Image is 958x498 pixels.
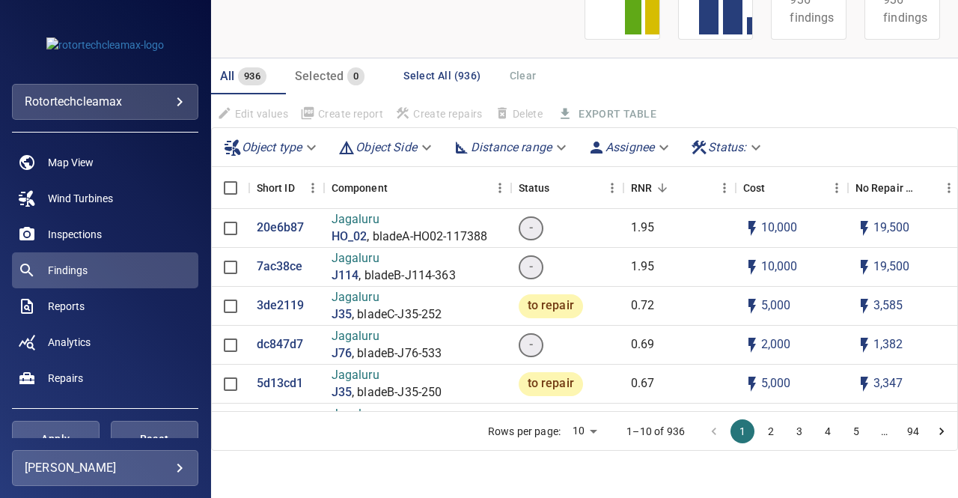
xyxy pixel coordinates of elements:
a: repairs noActive [12,360,198,396]
span: Map View [48,155,94,170]
p: 3,585 [873,297,903,315]
p: 1,382 [873,336,903,353]
a: 20e6b87 [257,219,305,237]
p: 10,000 [761,258,798,276]
div: 10 [567,420,602,442]
em: Object Side [356,140,417,154]
p: Rows per page: [488,424,561,439]
a: J35 [332,384,352,401]
a: 3de2119 [257,297,305,315]
button: Sort [652,177,673,198]
div: Status [511,167,623,209]
svg: Auto cost [743,258,761,276]
button: Sort [550,177,571,198]
div: Component [324,167,511,209]
div: RNR [623,167,736,209]
a: 7ac38ce [257,258,303,276]
svg: Auto impact [855,336,873,354]
div: Assignee [582,134,678,160]
nav: pagination navigation [700,419,956,443]
span: Findings [48,263,88,278]
button: Menu [489,177,511,199]
span: Reset [129,430,180,449]
button: Go to page 3 [787,419,811,443]
span: - [520,336,542,353]
p: 19,500 [873,219,910,237]
p: 5,000 [761,375,791,392]
span: to repair [519,297,583,315]
p: , bladeB-J35-250 [352,384,442,401]
span: Selected [295,69,344,83]
svg: Auto cost [743,297,761,315]
span: Apply [31,430,81,449]
span: to repair [519,375,583,392]
p: 0.72 [631,297,655,315]
p: 19,500 [873,258,910,276]
button: Select All (936) [397,62,486,90]
p: , bladeA-HO02-117388 [367,228,487,246]
svg: Auto cost [743,219,761,237]
span: 936 [238,68,266,85]
p: J35 [332,306,352,324]
a: J76 [332,345,352,362]
div: rotortechcleamax [25,90,186,114]
a: reports noActive [12,288,198,324]
p: Jagaluru [332,289,442,306]
span: - [520,258,542,276]
p: 1–10 of 936 [626,424,685,439]
svg: Auto impact [855,219,873,237]
div: [PERSON_NAME] [25,456,186,480]
span: Analytics [48,335,91,350]
p: 1.95 [631,219,655,237]
span: Reports [48,299,85,314]
button: Reset [111,421,198,457]
button: Menu [302,177,324,199]
a: 5d13cd1 [257,375,304,392]
div: Cost [736,167,848,209]
span: Repairs [48,371,83,386]
p: , bladeC-J35-252 [352,306,442,324]
span: Findings that are included in repair orders can not be deleted [489,101,549,127]
span: - [520,219,542,237]
a: analytics noActive [12,324,198,360]
span: Inspections [48,227,102,242]
p: 1.95 [631,258,655,276]
div: Short ID [257,167,295,209]
p: 0.67 [631,375,655,392]
button: Go to page 94 [901,419,925,443]
svg: Auto impact [855,258,873,276]
span: Findings that are included in repair orders will not be updated [211,101,294,127]
p: Jagaluru [332,211,488,228]
button: Go to page 4 [816,419,840,443]
button: Apply [12,421,100,457]
button: Menu [601,177,623,199]
p: 0.69 [631,336,655,353]
div: rotortechcleamax [12,84,198,120]
a: findings active [12,252,198,288]
p: dc847d7 [257,336,304,353]
em: Status : [708,140,746,154]
div: Component [332,167,388,209]
div: Repair Now Ratio: The ratio of the additional incurred cost of repair in 1 year and the cost of r... [631,167,652,209]
p: Jagaluru [332,250,456,267]
em: Object type [242,140,302,154]
button: Sort [765,177,786,198]
button: Menu [826,177,848,199]
button: page 1 [730,419,754,443]
p: 10,000 [761,219,798,237]
svg: Auto cost [743,336,761,354]
span: All [220,69,235,83]
p: Jagaluru [332,328,442,345]
a: HO_02 [332,228,367,246]
button: Go to page 5 [844,419,868,443]
p: , bladeB-J114-363 [359,267,456,285]
p: Jagaluru [332,406,442,423]
span: 0 [347,68,364,85]
a: J114 [332,267,359,285]
button: Go to page 2 [759,419,783,443]
a: map noActive [12,145,198,180]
